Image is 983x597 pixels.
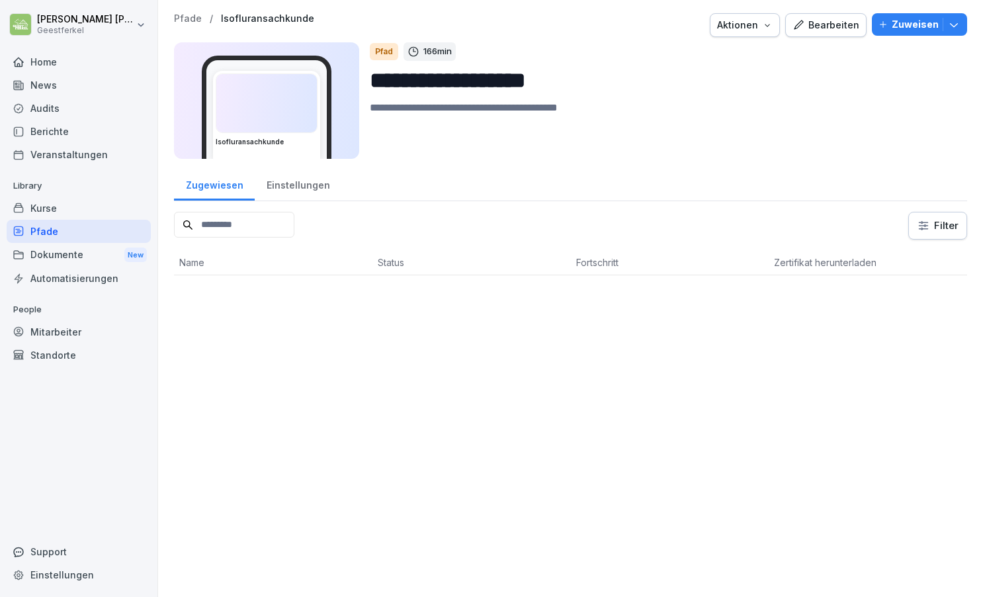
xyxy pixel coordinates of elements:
[7,175,151,197] p: Library
[872,13,967,36] button: Zuweisen
[216,137,318,147] h3: Isofluransachkunde
[717,18,773,32] div: Aktionen
[892,17,939,32] p: Zuweisen
[372,250,571,275] th: Status
[174,250,372,275] th: Name
[37,14,134,25] p: [PERSON_NAME] [PERSON_NAME]
[785,13,867,37] button: Bearbeiten
[7,320,151,344] a: Mitarbeiter
[7,120,151,143] a: Berichte
[210,13,213,24] p: /
[710,13,780,37] button: Aktionen
[7,344,151,367] a: Standorte
[174,13,202,24] a: Pfade
[909,212,966,239] button: Filter
[7,299,151,320] p: People
[7,50,151,73] a: Home
[7,540,151,563] div: Support
[769,250,967,275] th: Zertifikat herunterladen
[917,219,959,232] div: Filter
[7,220,151,243] a: Pfade
[7,267,151,290] a: Automatisierungen
[174,167,255,201] a: Zugewiesen
[7,97,151,120] a: Audits
[7,197,151,220] a: Kurse
[7,563,151,586] a: Einstellungen
[37,26,134,35] p: Geestferkel
[7,243,151,267] a: DokumenteNew
[370,43,398,60] div: Pfad
[571,250,769,275] th: Fortschritt
[124,248,147,263] div: New
[423,45,452,58] p: 166 min
[7,73,151,97] a: News
[792,18,859,32] div: Bearbeiten
[7,143,151,166] a: Veranstaltungen
[221,13,314,24] a: Isofluransachkunde
[7,243,151,267] div: Dokumente
[255,167,341,201] a: Einstellungen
